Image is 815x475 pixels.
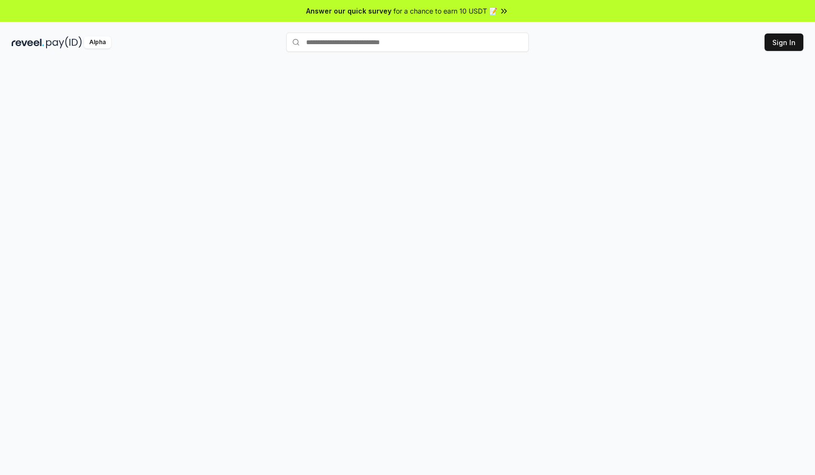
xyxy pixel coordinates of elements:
[12,36,44,49] img: reveel_dark
[306,6,391,16] span: Answer our quick survey
[765,33,803,51] button: Sign In
[84,36,111,49] div: Alpha
[46,36,82,49] img: pay_id
[393,6,497,16] span: for a chance to earn 10 USDT 📝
